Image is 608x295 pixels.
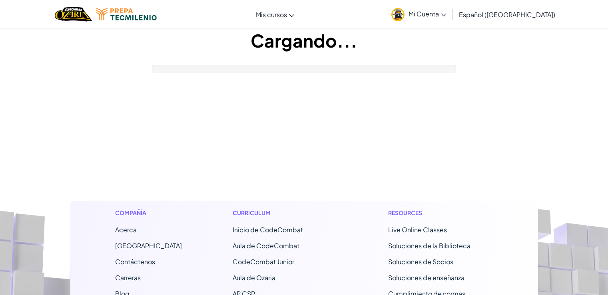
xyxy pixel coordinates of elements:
[233,225,303,234] span: Inicio de CodeCombat
[388,209,493,217] h1: Resources
[115,241,182,250] a: [GEOGRAPHIC_DATA]
[55,6,92,22] a: Ozaria by CodeCombat logo
[391,8,405,21] img: avatar
[96,8,157,20] img: Tecmilenio logo
[388,241,470,250] a: Soluciones de la Biblioteca
[233,241,299,250] a: Aula de CodeCombat
[233,209,338,217] h1: Curriculum
[388,257,453,266] a: Soluciones de Socios
[115,225,137,234] a: Acerca
[256,10,287,19] span: Mis cursos
[252,4,298,25] a: Mis cursos
[115,273,141,282] a: Carreras
[388,225,447,234] a: Live Online Classes
[387,2,450,27] a: Mi Cuenta
[455,4,559,25] a: Español ([GEOGRAPHIC_DATA])
[233,273,275,282] a: Aula de Ozaria
[233,257,294,266] a: CodeCombat Junior
[459,10,555,19] span: Español ([GEOGRAPHIC_DATA])
[55,6,92,22] img: Home
[388,273,464,282] a: Soluciones de enseñanza
[115,257,155,266] span: Contáctenos
[409,10,446,18] span: Mi Cuenta
[115,209,182,217] h1: Compañía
